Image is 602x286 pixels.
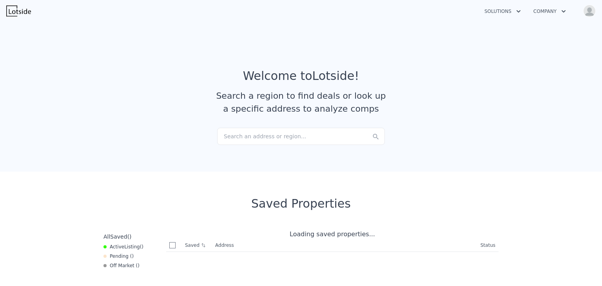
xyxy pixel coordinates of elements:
th: Saved [182,239,212,252]
span: Listing [124,244,140,250]
div: Off Market ( ) [103,262,140,269]
div: Welcome to Lotside ! [243,69,359,83]
div: Search a region to find deals or look up a specific address to analyze comps [213,89,389,115]
button: Company [527,4,572,18]
button: Solutions [478,4,527,18]
span: Saved [110,234,127,240]
span: Active ( ) [110,244,143,250]
div: Loading saved properties... [166,230,499,239]
div: Saved Properties [100,197,502,211]
th: Address [212,239,477,252]
div: Pending ( ) [103,253,134,259]
img: avatar [583,5,596,17]
img: Lotside [6,5,31,16]
div: Search an address or region... [217,128,385,145]
div: All ( ) [103,233,132,241]
th: Status [477,239,499,252]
